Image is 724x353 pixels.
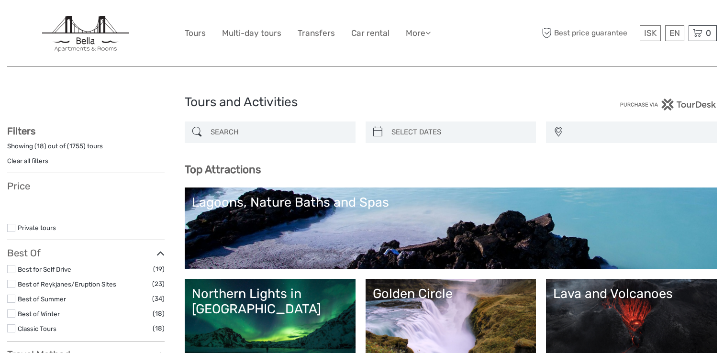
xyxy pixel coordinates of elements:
a: Northern Lights in [GEOGRAPHIC_DATA] [192,286,348,353]
span: ISK [644,28,657,38]
a: More [406,26,431,40]
span: (23) [152,278,165,289]
h1: Tours and Activities [185,95,540,110]
div: Lava and Volcanoes [553,286,710,301]
span: (18) [153,323,165,334]
a: Tours [185,26,206,40]
a: Clear all filters [7,157,48,165]
a: Transfers [298,26,335,40]
div: EN [665,25,684,41]
div: Lagoons, Nature Baths and Spas [192,195,710,210]
a: Best for Self Drive [18,265,71,273]
input: SEARCH [207,124,351,141]
a: Private tours [18,224,56,232]
label: 1755 [69,142,83,151]
span: (34) [152,293,165,304]
a: Lava and Volcanoes [553,286,710,353]
b: Top Attractions [185,163,261,176]
img: 889-45602c67-b088-4965-b090-a2a0f7100aa0_logo_big.jpg [41,14,130,53]
span: (18) [153,308,165,319]
strong: Filters [7,125,35,137]
div: Showing ( ) out of ( ) tours [7,142,165,156]
a: Best of Summer [18,295,66,303]
a: Car rental [351,26,390,40]
label: 18 [37,142,44,151]
h3: Best Of [7,247,165,259]
h3: Price [7,180,165,192]
a: Classic Tours [18,325,56,332]
span: (19) [153,264,165,275]
a: Multi-day tours [222,26,281,40]
span: Best price guarantee [539,25,637,41]
a: Golden Circle [373,286,529,353]
div: Golden Circle [373,286,529,301]
img: PurchaseViaTourDesk.png [620,99,717,110]
span: 0 [704,28,713,38]
a: Best of Reykjanes/Eruption Sites [18,280,116,288]
input: SELECT DATES [388,124,532,141]
div: Northern Lights in [GEOGRAPHIC_DATA] [192,286,348,317]
a: Best of Winter [18,310,60,318]
a: Lagoons, Nature Baths and Spas [192,195,710,262]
